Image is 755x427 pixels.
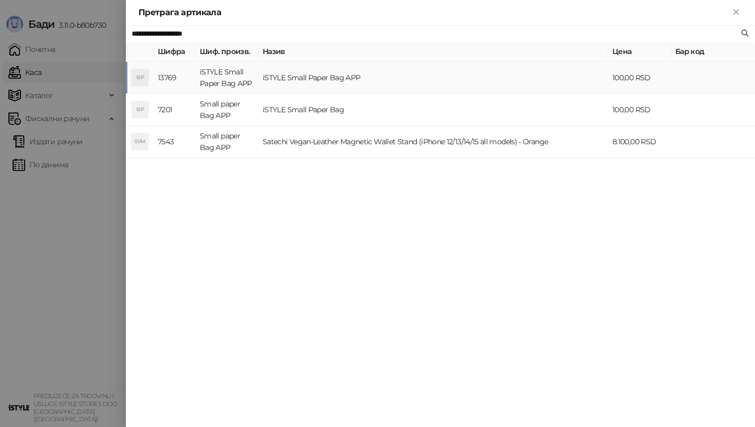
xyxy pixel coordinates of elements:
[132,69,148,86] div: ISP
[608,41,671,62] th: Цена
[258,62,608,94] td: iSTYLE Small Paper Bag APP
[730,6,742,19] button: Close
[608,94,671,126] td: 100,00 RSD
[196,126,258,158] td: Small paper Bag APP
[154,126,196,158] td: 7543
[154,94,196,126] td: 7201
[132,101,148,118] div: ISP
[608,62,671,94] td: 100,00 RSD
[154,41,196,62] th: Шифра
[258,41,608,62] th: Назив
[608,126,671,158] td: 8.100,00 RSD
[258,126,608,158] td: Satechi Vegan-Leather Magnetic Wallet Stand (iPhone 12/13/14/15 all models) - Orange
[138,6,730,19] div: Претрага артикала
[196,41,258,62] th: Шиф. произв.
[196,62,258,94] td: iSTYLE Small Paper Bag APP
[154,62,196,94] td: 13769
[671,41,755,62] th: Бар код
[196,94,258,126] td: Small paper Bag APP
[132,133,148,150] div: SVM
[258,94,608,126] td: iSTYLE Small Paper Bag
